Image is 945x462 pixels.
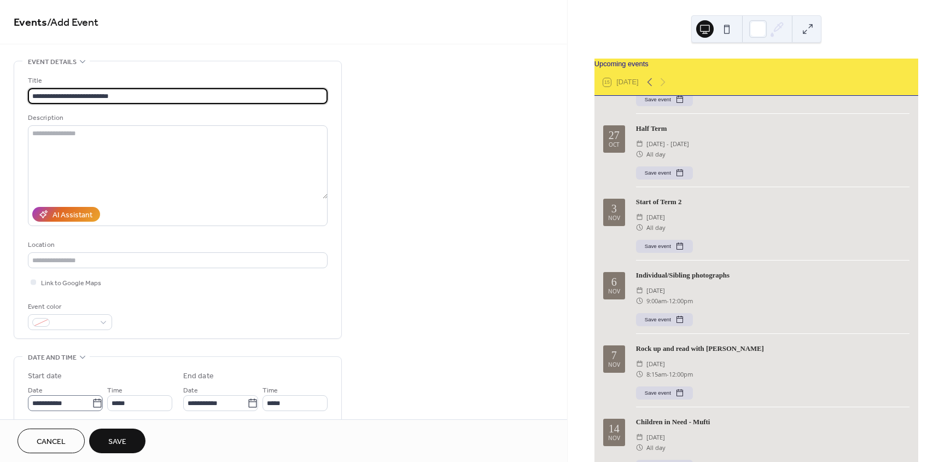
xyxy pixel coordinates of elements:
[262,385,278,396] span: Time
[636,138,643,149] div: ​
[636,442,643,453] div: ​
[636,313,693,326] button: Save event
[636,270,909,281] div: Individual/Sibling photographs
[183,385,198,396] span: Date
[667,296,669,306] span: -
[28,385,43,396] span: Date
[107,385,122,396] span: Time
[28,239,325,251] div: Location
[646,432,665,442] span: [DATE]
[608,362,620,368] div: Nov
[636,124,909,134] div: Half Term
[636,166,693,180] button: Save event
[646,285,665,296] span: [DATE]
[646,138,689,149] span: [DATE] - [DATE]
[609,130,620,141] div: 27
[14,12,47,33] a: Events
[636,386,693,400] button: Save event
[636,369,643,379] div: ​
[594,59,918,69] div: Upcoming events
[183,371,214,382] div: End date
[636,149,643,159] div: ​
[646,369,667,379] span: 8:15am
[669,369,693,379] span: 12:00pm
[28,75,325,86] div: Title
[608,436,620,441] div: Nov
[667,369,669,379] span: -
[608,289,620,294] div: Nov
[636,344,909,354] div: Rock up and read with [PERSON_NAME]
[28,371,62,382] div: Start date
[646,296,667,306] span: 9:00am
[37,436,66,448] span: Cancel
[52,210,92,221] div: AI Assistant
[611,350,617,361] div: 7
[609,142,620,148] div: Oct
[28,56,77,68] span: Event details
[636,222,643,233] div: ​
[636,359,643,369] div: ​
[636,240,693,253] button: Save event
[108,436,126,448] span: Save
[636,93,693,106] button: Save event
[608,216,620,221] div: Nov
[646,359,665,369] span: [DATE]
[636,296,643,306] div: ​
[32,207,100,222] button: AI Assistant
[646,149,666,159] span: All day
[669,296,693,306] span: 12:00pm
[41,278,101,289] span: Link to Google Maps
[17,429,85,453] button: Cancel
[89,429,145,453] button: Save
[611,203,617,214] div: 3
[636,212,643,222] div: ​
[611,276,617,287] div: 6
[636,285,643,296] div: ​
[28,352,77,363] span: Date and time
[636,432,643,442] div: ​
[646,212,665,222] span: [DATE]
[28,301,110,313] div: Event color
[28,112,325,124] div: Description
[636,417,909,428] div: Children in Need - Mufti
[636,197,909,207] div: Start of Term 2
[646,442,666,453] span: All day
[646,222,666,233] span: All day
[47,12,98,33] span: / Add Event
[609,423,620,434] div: 14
